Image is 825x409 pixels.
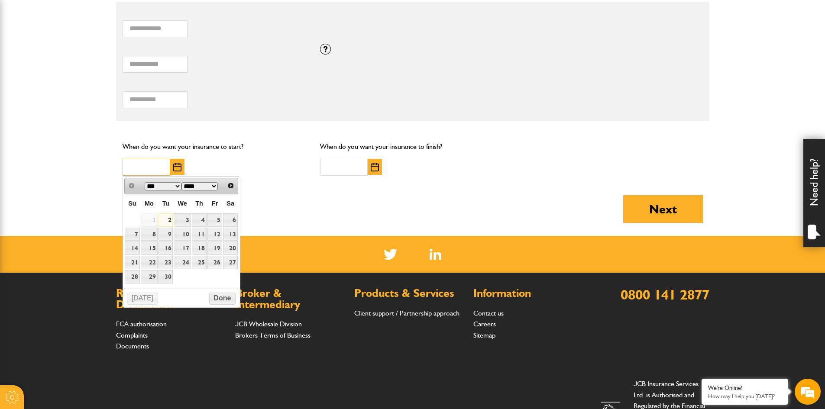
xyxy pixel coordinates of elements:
a: Sitemap [473,331,495,339]
a: JCB Wholesale Division [235,320,302,328]
a: Documents [116,342,149,350]
input: Enter your last name [11,80,158,99]
a: Brokers Terms of Business [235,331,311,339]
img: Linked In [430,249,441,260]
img: Twitter [384,249,397,260]
p: How may I help you today? [708,393,782,399]
a: 5 [207,213,222,227]
h2: Information [473,288,584,299]
a: 16 [159,242,173,255]
a: 30 [159,270,173,283]
span: Next [227,182,234,189]
input: Enter your phone number [11,131,158,150]
div: We're Online! [708,384,782,392]
a: 11 [192,228,207,241]
p: When do you want your insurance to start? [123,141,307,152]
textarea: Type your message and hit 'Enter' [11,157,158,259]
a: 29 [141,270,158,283]
h2: Products & Services [354,288,465,299]
div: Chat with us now [45,48,146,60]
img: Choose date [173,163,181,171]
a: 9 [159,228,173,241]
span: Friday [212,200,218,207]
em: Start Chat [118,267,157,278]
a: 26 [207,256,222,269]
button: Next [623,195,703,223]
a: LinkedIn [430,249,441,260]
a: Complaints [116,331,148,339]
a: 13 [223,228,238,241]
button: [DATE] [127,293,158,305]
a: 22 [141,256,158,269]
a: Next [225,179,237,192]
a: 25 [192,256,207,269]
span: Monday [145,200,154,207]
a: 3 [174,213,191,227]
h2: Regulations & Documents [116,288,226,310]
a: 12 [207,228,222,241]
a: 15 [141,242,158,255]
a: 7 [125,228,140,241]
p: When do you want your insurance to finish? [320,141,505,152]
a: 8 [141,228,158,241]
input: Enter your email address [11,106,158,125]
a: FCA authorisation [116,320,167,328]
a: 4 [192,213,207,227]
a: 21 [125,256,140,269]
span: Wednesday [178,200,187,207]
a: Careers [473,320,496,328]
span: Tuesday [162,200,169,207]
a: 19 [207,242,222,255]
img: Choose date [371,163,379,171]
a: 10 [174,228,191,241]
div: Need help? [803,139,825,247]
span: Saturday [226,200,234,207]
span: Sunday [128,200,136,207]
a: Client support / Partnership approach [354,309,459,317]
span: Thursday [195,200,203,207]
h2: Broker & Intermediary [235,288,346,310]
a: 2 [159,213,173,227]
a: Contact us [473,309,504,317]
button: Done [209,293,236,305]
a: 20 [223,242,238,255]
a: 18 [192,242,207,255]
a: 6 [223,213,238,227]
a: 17 [174,242,191,255]
img: d_20077148190_company_1631870298795_20077148190 [15,48,36,60]
a: 24 [174,256,191,269]
a: 14 [125,242,140,255]
a: 0800 141 2877 [621,286,709,303]
a: 27 [223,256,238,269]
div: Minimize live chat window [142,4,163,25]
a: 23 [159,256,173,269]
a: 28 [125,270,140,283]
